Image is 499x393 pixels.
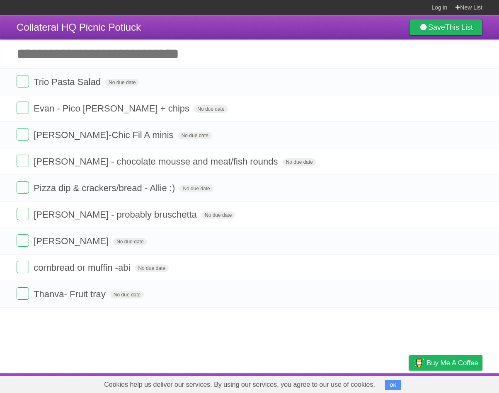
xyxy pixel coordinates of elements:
[445,23,473,32] b: This List
[179,185,213,192] span: No due date
[34,262,132,273] span: cornbread or muffin -abi
[34,156,280,167] span: [PERSON_NAME] - chocolate mousse and meat/fish rounds
[34,209,199,220] span: [PERSON_NAME] - probably bruschetta
[17,102,29,114] label: Done
[110,291,144,298] span: No due date
[398,375,420,391] a: Privacy
[178,132,212,139] span: No due date
[34,236,111,246] span: [PERSON_NAME]
[194,105,228,113] span: No due date
[135,264,168,272] span: No due date
[34,289,108,299] span: Thanva- Fruit tray
[299,375,316,391] a: About
[17,261,29,273] label: Done
[96,376,383,393] span: Cookies help us deliver our services. By using our services, you agree to our use of cookies.
[409,19,482,36] a: SaveThis List
[34,130,175,140] span: [PERSON_NAME]-Chic Fil A minis
[34,103,191,114] span: Evan - Pico [PERSON_NAME] + chips
[17,181,29,194] label: Done
[17,234,29,247] label: Done
[413,356,424,370] img: Buy me a coffee
[105,79,139,86] span: No due date
[17,128,29,141] label: Done
[17,208,29,220] label: Done
[370,375,388,391] a: Terms
[34,183,177,193] span: Pizza dip & crackers/bread - Allie :)
[326,375,360,391] a: Developers
[113,238,147,245] span: No due date
[409,355,482,371] a: Buy me a coffee
[17,75,29,87] label: Done
[201,211,235,219] span: No due date
[17,22,141,33] span: Collateral HQ Picnic Potluck
[283,158,316,166] span: No due date
[430,375,482,391] a: Suggest a feature
[17,287,29,300] label: Done
[385,380,401,390] button: OK
[17,155,29,167] label: Done
[34,77,103,87] span: Trio Pasta Salad
[426,356,478,370] span: Buy me a coffee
